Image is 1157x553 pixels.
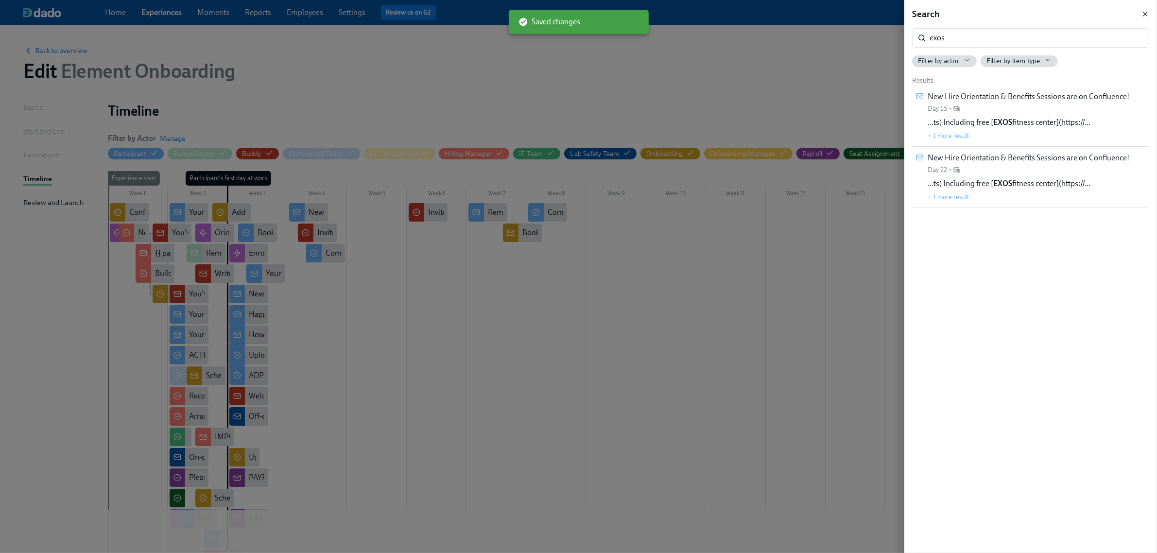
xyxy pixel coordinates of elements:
div: Message to Participant [916,92,924,103]
span: New Hire Orientation & Benefits Sessions are on Confluence! [928,153,1129,163]
button: Filter by item type [981,55,1058,67]
div: Day 22 [928,165,947,174]
span: …ts) Including free [ fitness center](https://… [928,178,1090,189]
span: New Hire Orientation & Benefits Sessions are on Confluence! [928,91,1129,102]
button: + 1 more result [928,193,969,201]
span: Filter by actor [918,56,959,66]
span: …ts) Including free [ fitness center](https://… [928,117,1090,128]
div: • [949,165,951,174]
button: Filter by actor [912,55,977,67]
strong: EXOS [993,118,1012,127]
div: New Hire Orientation & Benefits Sessions are on Confluence!Day 22•…ts) Including free [EXOSfitnes... [912,147,1149,208]
svg: Work Email [953,166,960,173]
div: • [949,104,951,113]
h5: Search [912,8,940,20]
button: + 1 more result [928,132,969,139]
span: Saved changes [518,17,581,27]
div: New Hire Orientation & Benefits Sessions are on Confluence!Day 15•…ts) Including free [EXOSfitnes... [912,86,1149,147]
svg: Work Email [953,105,960,112]
div: Message to Participant [916,154,924,164]
strong: EXOS [993,179,1012,188]
span: Results [912,76,933,85]
div: Day 15 [928,104,947,113]
span: Filter by item type [986,56,1040,66]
